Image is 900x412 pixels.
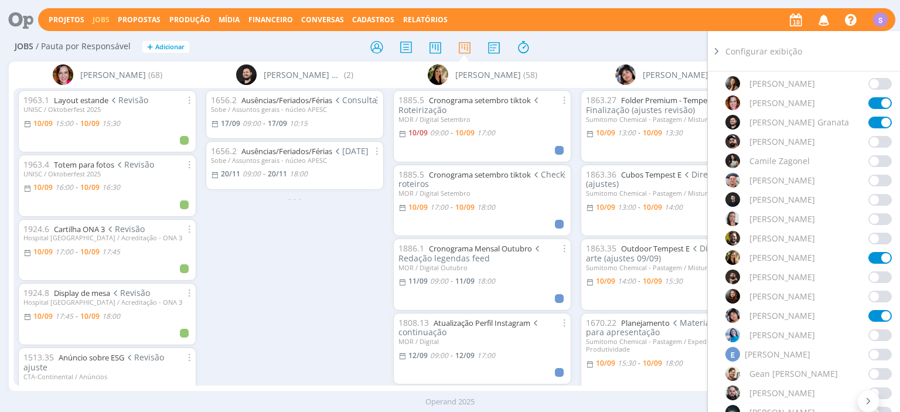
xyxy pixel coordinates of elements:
a: Produção [169,15,210,25]
span: [PERSON_NAME] [749,309,815,322]
: - [263,171,265,178]
img: E [725,308,740,323]
: 10/09 [455,202,475,212]
span: 1924.6 [23,223,49,234]
: 14:00 [618,276,636,286]
: 10/09 [80,182,100,192]
button: Relatórios [400,15,451,25]
: 11/09 [455,276,475,286]
div: MOR / Digital Outubro [398,264,566,271]
: 20/11 [268,169,287,179]
span: Revisão ajuste [23,352,164,373]
div: Sobe / Assuntos gerais - núcleo APESC [211,105,379,113]
: 17/09 [268,118,287,128]
: 20/11 [221,169,240,179]
: 09:00 [243,169,261,179]
: - [451,278,453,285]
span: 1885.5 [398,169,424,180]
span: + [147,41,153,53]
a: Folder Premium - Tempest E [621,95,720,105]
div: MOR / Digital [398,338,566,345]
span: Revisão [110,287,150,298]
span: [PERSON_NAME] [749,271,815,283]
: 09:00 [430,276,448,286]
img: G [725,366,740,381]
: 11/09 [408,276,428,286]
span: [PERSON_NAME] [749,329,815,341]
: 18:00 [664,358,683,368]
a: Display de mesa [54,288,110,298]
: - [76,120,78,127]
img: B [236,64,257,85]
span: [PERSON_NAME] [749,193,815,206]
span: 1924.8 [23,287,49,298]
span: [PERSON_NAME] [749,97,815,109]
: 10/09 [33,311,53,321]
span: Gean [PERSON_NAME] [749,367,838,380]
span: Roteirização [398,94,541,115]
span: Finalização (ajustes revisão) [586,94,729,115]
: 10/09 [596,276,615,286]
: 18:00 [102,311,120,321]
div: MOR / Digital Setembro [398,115,566,123]
a: Layout estande [54,95,108,105]
span: 1863.36 [586,169,616,180]
span: 1885.5 [398,94,424,105]
span: Revisão [108,94,148,105]
a: Jobs [93,15,110,25]
img: B [53,64,73,85]
: 15:30 [618,358,636,368]
span: [PERSON_NAME] [745,348,810,360]
span: Direção de arte (ajustes) [586,169,752,190]
span: [PERSON_NAME] [455,69,521,81]
span: [PERSON_NAME] [80,69,146,81]
: - [451,130,453,137]
img: B [725,96,740,110]
a: Ausências/Feriados/Férias [241,146,332,156]
span: Consulta [332,94,377,105]
button: Conversas [298,15,347,25]
a: Anúncio sobre ESG [59,352,124,363]
div: Sumitomo Chemical - Pastagem / Mistura tripla [586,189,754,197]
div: CTA-Continental / Anúncios [23,373,191,380]
a: Cubos Tempest E [621,169,681,180]
: 16:30 [102,182,120,192]
a: Totem para fotos [54,159,114,170]
: 10/09 [80,311,100,321]
: 10/09 [643,358,662,368]
: 13:00 [618,202,636,212]
: 13:00 [618,128,636,138]
: 15:30 [664,276,683,286]
: - [451,352,453,359]
span: [PERSON_NAME] [749,251,815,264]
span: 1656.2 [211,94,237,105]
: 18:00 [289,169,308,179]
a: Outdoor Tempest E [621,243,690,254]
div: Sumitomo Chemical - Pastagem / Mistura tripla [586,264,754,271]
: 17:00 [55,247,73,257]
a: Cronograma Mensal Outubro [429,243,532,254]
: - [638,130,640,137]
a: Planejamento [621,318,670,328]
div: Sumitomo Chemical - Pastagem / Expedição da Produtividade [586,338,754,353]
div: - - - [201,192,388,205]
span: 1886.1 [398,243,424,254]
span: Camile Zagonel [749,155,810,167]
span: 1808.13 [398,317,429,328]
div: UNISC / Oktoberfest 2025 [23,170,191,178]
img: E [615,64,636,85]
: 09:00 [243,118,261,128]
img: E [725,289,740,304]
span: Materializações para apresentação [586,317,741,338]
button: Mídia [215,15,243,25]
: 10/09 [596,358,615,368]
span: continuação [398,317,540,338]
: 10/09 [596,202,615,212]
: 17:45 [102,247,120,257]
: 10/09 [596,128,615,138]
img: C [725,250,740,265]
span: 1863.35 [586,243,616,254]
img: C [725,231,740,246]
span: [PERSON_NAME] Granata [264,69,342,81]
: 10/09 [643,276,662,286]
